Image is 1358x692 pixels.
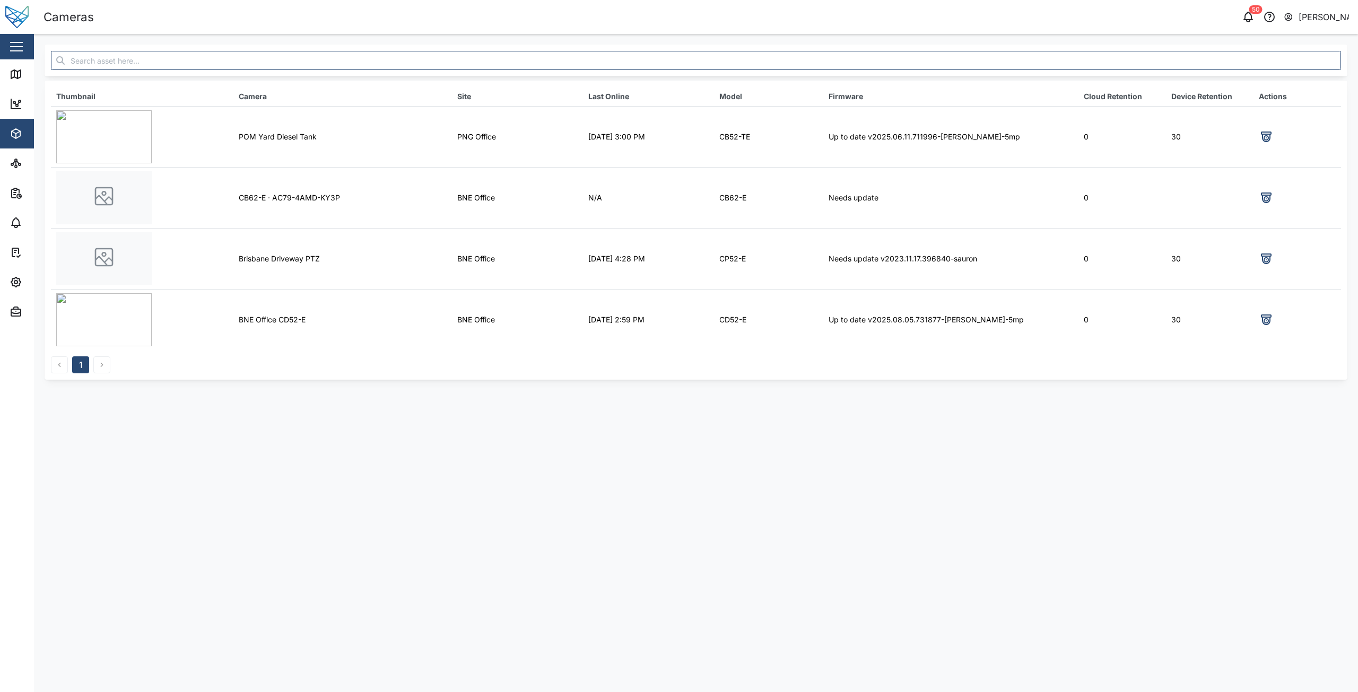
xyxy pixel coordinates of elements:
[1253,87,1341,106] th: Actions
[28,157,53,169] div: Sites
[28,98,75,110] div: Dashboard
[452,167,583,228] td: BNE Office
[829,314,1073,326] div: Up to date v2025.08.05.731877-[PERSON_NAME]-5mp
[239,131,447,143] div: POM Yard Diesel Tank
[829,131,1073,143] div: Up to date v2025.06.11.711996-[PERSON_NAME]-5mp
[28,68,51,80] div: Map
[583,87,714,106] th: Last Online
[239,314,447,326] div: BNE Office CD52-E
[452,87,583,106] th: Site
[829,192,1073,204] div: Needs update
[714,87,823,106] th: Model
[452,289,583,350] td: BNE Office
[714,167,823,228] td: CB62-E
[28,276,65,288] div: Settings
[1249,5,1263,14] div: 50
[452,228,583,289] td: BNE Office
[1078,106,1166,167] td: 0
[5,5,29,29] img: Main Logo
[1078,87,1166,106] th: Cloud Retention
[28,247,57,258] div: Tasks
[43,8,94,27] div: Cameras
[1166,87,1253,106] th: Device Retention
[583,228,714,289] td: [DATE] 4:28 PM
[28,217,60,229] div: Alarms
[56,110,152,163] img: e3dea9c6-c5a8-4280-9184-7f67d20af5a9
[233,87,452,106] th: Camera
[56,293,152,346] img: 4948cb87-e576-44d0-878b-5a1d92ca90ef
[1078,228,1166,289] td: 0
[823,87,1078,106] th: Firmware
[1078,167,1166,228] td: 0
[714,289,823,350] td: CD52-E
[1299,11,1350,24] div: [PERSON_NAME]
[239,192,447,204] div: CB62-E · AC79-4AMD-KY3P
[239,253,447,265] div: Brisbane Driveway PTZ
[51,87,233,106] th: Thumbnail
[1166,106,1253,167] td: 30
[1283,10,1350,24] button: [PERSON_NAME]
[1166,289,1253,350] td: 30
[72,356,89,373] button: 1
[1078,289,1166,350] td: 0
[28,187,64,199] div: Reports
[1166,228,1253,289] td: 30
[583,289,714,350] td: [DATE] 2:59 PM
[829,253,1073,265] div: Needs update v2023.11.17.396840-sauron
[583,106,714,167] td: [DATE] 3:00 PM
[51,51,1341,70] input: Search asset here...
[583,167,714,228] td: N/A
[28,306,59,318] div: Admin
[714,106,823,167] td: CB52-TE
[452,106,583,167] td: PNG Office
[28,128,60,139] div: Assets
[714,228,823,289] td: CP52-E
